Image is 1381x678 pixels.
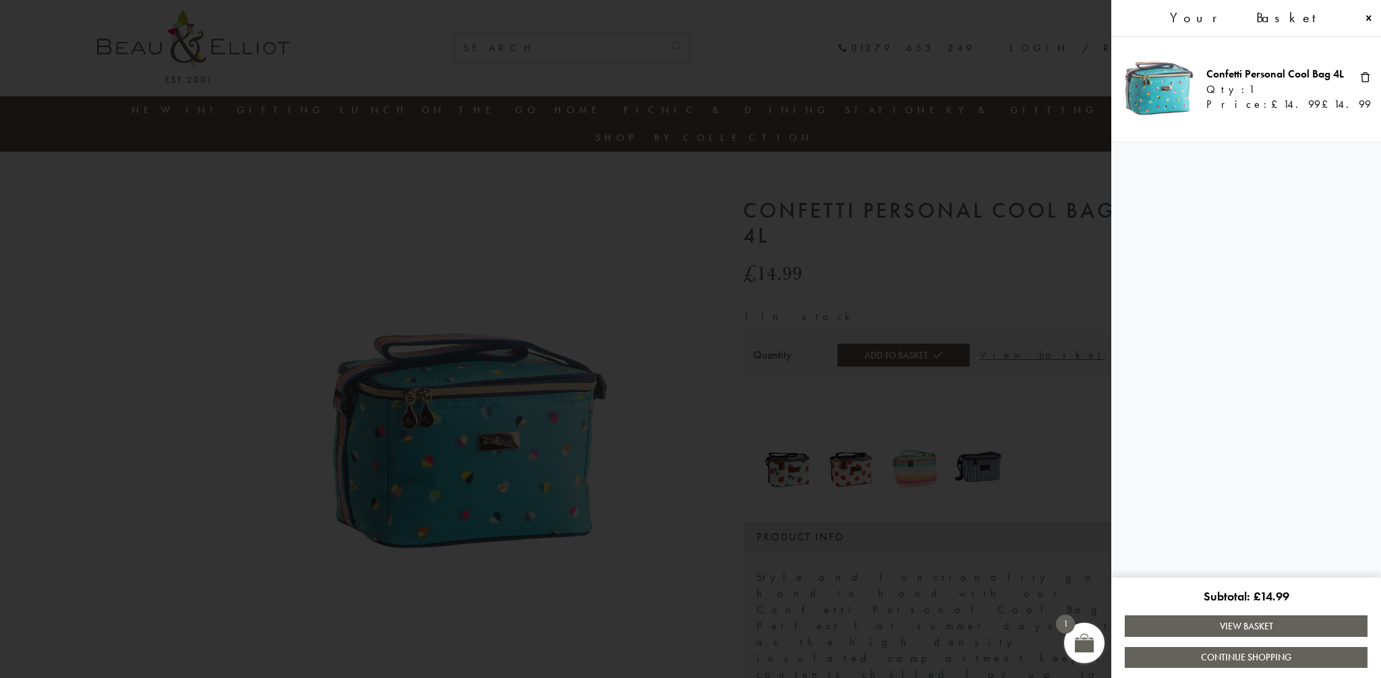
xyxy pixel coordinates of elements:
[1121,51,1196,125] img: Confetti Personal Cool Bag 4L
[1254,588,1289,604] bdi: 14.99
[1206,67,1344,81] a: Confetti Personal Cool Bag 4L
[1249,84,1254,96] span: 1
[1125,615,1368,636] a: View Basket
[1056,615,1075,634] span: 1
[1271,97,1320,111] bdi: 14.99
[1204,588,1254,604] span: Subtotal
[1206,98,1351,111] div: Price:
[1254,588,1260,604] span: £
[1271,97,1283,111] span: £
[1170,10,1328,26] span: Your Basket
[1125,647,1368,668] a: Continue Shopping
[1206,84,1351,98] div: Qty:
[1322,97,1371,111] bdi: 14.99
[1322,97,1334,111] span: £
